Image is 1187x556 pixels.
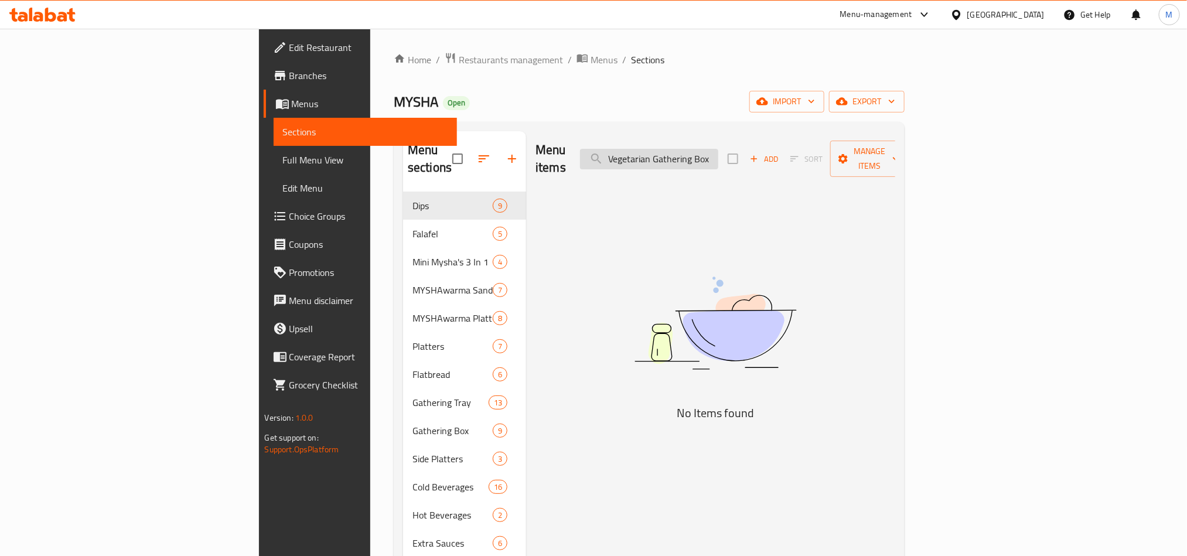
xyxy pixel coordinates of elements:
[489,397,507,408] span: 13
[394,52,905,67] nav: breadcrumb
[264,33,457,62] a: Edit Restaurant
[493,453,507,465] span: 3
[264,286,457,315] a: Menu disclaimer
[493,536,507,550] div: items
[274,118,457,146] a: Sections
[412,424,493,438] span: Gathering Box
[493,341,507,352] span: 7
[412,508,493,522] span: Hot Beverages
[569,245,862,401] img: dish.svg
[403,304,526,332] div: MYSHAwarma Platters8
[403,501,526,529] div: Hot Beverages2
[412,536,493,550] span: Extra Sauces
[783,150,830,168] span: Select section first
[759,94,815,109] span: import
[265,410,294,425] span: Version:
[412,311,493,325] span: MYSHAwarma Platters
[295,410,313,425] span: 1.0.0
[745,150,783,168] button: Add
[289,294,448,308] span: Menu disclaimer
[493,367,507,381] div: items
[493,538,507,549] span: 6
[289,322,448,336] span: Upsell
[493,369,507,380] span: 6
[535,141,566,176] h2: Menu items
[265,442,339,457] a: Support.OpsPlatform
[403,445,526,473] div: Side Platters3
[412,227,493,241] span: Falafel
[264,90,457,118] a: Menus
[403,388,526,417] div: Gathering Tray13
[493,510,507,521] span: 2
[412,395,489,410] span: Gathering Tray
[577,52,618,67] a: Menus
[264,343,457,371] a: Coverage Report
[412,452,493,466] span: Side Platters
[292,97,448,111] span: Menus
[274,146,457,174] a: Full Menu View
[591,53,618,67] span: Menus
[412,199,493,213] span: Dips
[493,313,507,324] span: 8
[838,94,895,109] span: export
[264,258,457,286] a: Promotions
[489,482,507,493] span: 16
[289,237,448,251] span: Coupons
[622,53,626,67] li: /
[445,146,470,171] span: Select all sections
[829,91,905,112] button: export
[403,276,526,304] div: MYSHAwarma Sandwiches7
[283,153,448,167] span: Full Menu View
[493,339,507,353] div: items
[289,265,448,279] span: Promotions
[493,311,507,325] div: items
[493,283,507,297] div: items
[412,255,493,269] span: Mini Mysha's 3 In 1
[840,144,899,173] span: Manage items
[493,257,507,268] span: 4
[403,220,526,248] div: Falafel5
[568,53,572,67] li: /
[403,192,526,220] div: Dips9
[403,417,526,445] div: Gathering Box9
[493,227,507,241] div: items
[493,199,507,213] div: items
[289,378,448,392] span: Grocery Checklist
[403,248,526,276] div: Mini Mysha's 3 In 14
[830,141,909,177] button: Manage items
[967,8,1045,21] div: [GEOGRAPHIC_DATA]
[403,332,526,360] div: Platters7
[745,150,783,168] span: Add item
[748,152,780,166] span: Add
[274,174,457,202] a: Edit Menu
[445,52,563,67] a: Restaurants management
[493,425,507,436] span: 9
[840,8,912,22] div: Menu-management
[493,452,507,466] div: items
[569,404,862,422] h5: No Items found
[580,149,718,169] input: search
[283,181,448,195] span: Edit Menu
[493,424,507,438] div: items
[289,350,448,364] span: Coverage Report
[264,202,457,230] a: Choice Groups
[493,228,507,240] span: 5
[289,40,448,54] span: Edit Restaurant
[470,145,498,173] span: Sort sections
[493,200,507,212] span: 9
[412,339,493,353] span: Platters
[459,53,563,67] span: Restaurants management
[412,283,493,297] span: MYSHAwarma Sandwiches
[631,53,664,67] span: Sections
[289,209,448,223] span: Choice Groups
[289,69,448,83] span: Branches
[498,145,526,173] button: Add section
[265,430,319,445] span: Get support on:
[264,62,457,90] a: Branches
